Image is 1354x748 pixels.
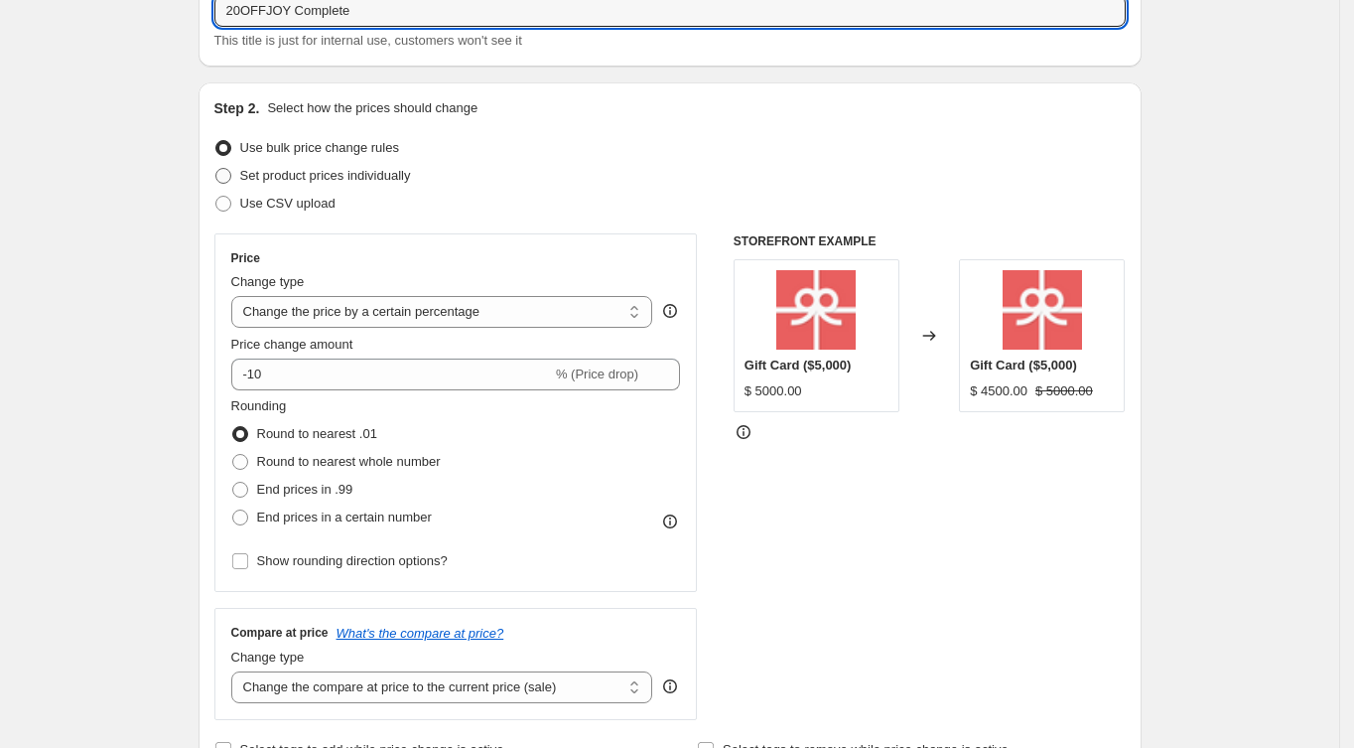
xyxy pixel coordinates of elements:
span: Round to nearest .01 [257,426,377,441]
input: -15 [231,359,552,390]
h3: Price [231,250,260,266]
img: e38bd83af578077b65a31424bd24d085_80x.png [1003,270,1082,350]
span: Show rounding direction options? [257,553,448,568]
span: Change type [231,274,305,289]
span: % (Price drop) [556,367,638,381]
div: $ 4500.00 [970,381,1027,401]
div: $ 5000.00 [745,381,802,401]
span: Gift Card ($5,000) [970,358,1077,373]
button: What's the compare at price? [337,626,504,641]
h3: Compare at price [231,625,329,641]
h2: Step 2. [214,98,260,118]
span: Round to nearest whole number [257,454,441,469]
span: Gift Card ($5,000) [745,358,852,373]
p: Select how the prices should change [267,98,477,118]
span: Use bulk price change rules [240,140,399,155]
span: Set product prices individually [240,168,411,183]
div: help [660,301,680,321]
span: Use CSV upload [240,196,336,211]
img: e38bd83af578077b65a31424bd24d085_80x.png [776,270,856,350]
span: Price change amount [231,337,353,352]
span: End prices in .99 [257,482,353,497]
span: Rounding [231,398,287,413]
span: Change type [231,650,305,665]
span: This title is just for internal use, customers won't see it [214,33,522,48]
strike: $ 5000.00 [1035,381,1093,401]
h6: STOREFRONT EXAMPLE [734,233,1126,249]
div: help [660,676,680,696]
span: End prices in a certain number [257,510,432,524]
